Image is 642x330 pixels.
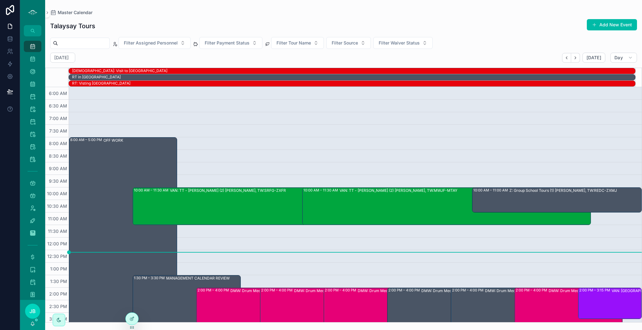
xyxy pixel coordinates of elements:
span: Day [614,55,623,60]
span: Filter Tour Name [276,40,311,46]
div: 1:30 PM – 3:30 PM [134,275,166,280]
div: 10:00 AM – 11:30 AM [303,188,339,193]
span: 8:30 AM [47,153,69,159]
div: RT in UK [72,74,121,80]
span: 6:30 AM [47,103,69,108]
span: Filter Source [332,40,358,46]
div: 2:00 PM – 4:00 PM [325,288,358,293]
span: JB [29,307,36,315]
span: Filter Payment Status [205,40,250,46]
button: Day [610,53,637,63]
div: 10:00 AM – 11:00 AMZ: Group School Tours (1) [PERSON_NAME], TW:REDC-ZXMJ [472,188,641,212]
h1: Talaysay Tours [50,22,95,30]
span: 12:00 PM [46,241,69,246]
span: 8:00 AM [47,141,69,146]
button: Back [562,53,571,63]
button: Add New Event [587,19,637,30]
button: Select Button [199,37,262,49]
div: DMW: Drum Meditation (1) [PERSON_NAME], TW:VREQ-CQUF [230,288,337,293]
span: 10:30 AM [45,203,69,209]
span: Master Calendar [58,9,92,16]
div: 2:00 PM – 4:00 PM [452,288,485,293]
div: RT: Visting [GEOGRAPHIC_DATA] [72,81,130,86]
span: Filter Waiver Status [379,40,420,46]
div: 10:00 AM – 11:30 AMVAN: TT - [PERSON_NAME] (2) [PERSON_NAME], TW:SRFG-ZXFR [133,188,421,225]
div: DMW: Drum Meditation (1) [PERSON_NAME], TW:CINM-IBRF [358,288,464,293]
div: DMW: Drum Meditation (1) [PERSON_NAME], TW:EQAD-JYBN [421,288,528,293]
div: 1:30 PM – 3:30 PMMANAGEMENT CALENDAR REVIEW [133,275,240,325]
span: 9:00 AM [47,166,69,171]
span: 12:30 PM [46,254,69,259]
div: 2:00 PM – 4:00 PM [516,288,549,293]
button: Select Button [326,37,371,49]
button: Select Button [271,37,324,49]
div: SHAE: Visit to Japan [72,68,167,74]
div: 10:00 AM – 11:30 AM [134,188,170,193]
span: Filter Assigned Personnel [124,40,178,46]
span: 3:00 PM [48,316,69,322]
h2: [DATE] [54,55,69,61]
span: 2:00 PM [48,291,69,296]
span: [DATE] [587,55,601,60]
div: scrollable content [20,36,45,300]
img: App logo [28,8,38,18]
button: Next [571,53,580,63]
div: MANAGEMENT CALENDAR REVIEW [166,276,230,281]
span: 1:30 PM [49,279,69,284]
div: Z: Group School Tours (1) [PERSON_NAME], TW:REDC-ZXMJ [509,188,617,193]
div: 8:00 AM – 5:00 PM [70,137,103,142]
div: 10:00 AM – 11:30 AMVAN: TT - [PERSON_NAME] (2) [PERSON_NAME], TW:MWJF-MTAY [303,188,590,225]
button: Select Button [118,37,191,49]
div: DMW: Drum Meditation (1) [PERSON_NAME], TW:PIRA-XBVQ [294,288,400,293]
div: DMW: Drum Meditation (1) [PERSON_NAME], TW:WYJN-NPJG [485,288,591,293]
div: 2:00 PM – 4:00 PM [261,288,294,293]
span: 1:00 PM [49,266,69,271]
span: 7:00 AM [48,116,69,121]
span: 11:00 AM [46,216,69,221]
div: 2:00 PM – 3:15 PM [579,288,612,293]
span: 11:30 AM [46,228,69,234]
div: OFF WORK [103,138,123,143]
span: 6:00 AM [47,91,69,96]
span: 9:30 AM [47,178,69,184]
button: [DATE] [582,53,605,63]
span: 2:30 PM [48,304,69,309]
div: RT in [GEOGRAPHIC_DATA] [72,75,121,80]
div: VAN: TT - [PERSON_NAME] (2) [PERSON_NAME], TW:SRFG-ZXFR [170,188,286,193]
div: RT: Visting England [72,81,130,86]
a: Master Calendar [50,9,92,16]
div: 2:00 PM – 3:15 PMVAN: [GEOGRAPHIC_DATA][PERSON_NAME] (5) [PERSON_NAME], TW:SDSN-TVMJ [578,288,641,319]
div: 10:00 AM – 11:00 AM [473,188,509,193]
div: 2:00 PM – 4:00 PM [388,288,421,293]
div: [DEMOGRAPHIC_DATA]: Visit to [GEOGRAPHIC_DATA] [72,68,167,73]
span: 10:00 AM [45,191,69,196]
div: VAN: TT - [PERSON_NAME] (2) [PERSON_NAME], TW:MWJF-MTAY [339,188,457,193]
div: 2:00 PM – 4:00 PM [197,288,230,293]
span: 7:30 AM [48,128,69,134]
button: Select Button [373,37,433,49]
